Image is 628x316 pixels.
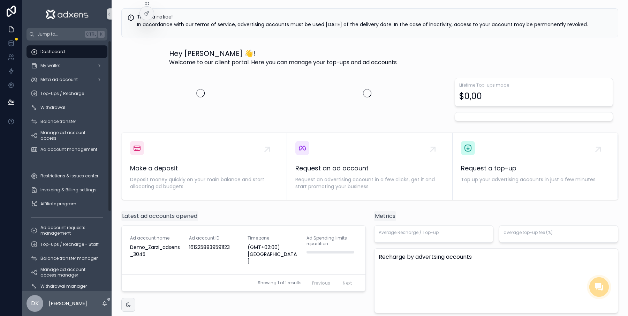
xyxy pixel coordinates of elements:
h5: This is a notice! [137,14,612,19]
span: Ad account management [40,147,97,152]
a: Top-Ups / Recharge - Staff [27,238,107,251]
a: Withdrawal [27,101,107,114]
span: Top-Ups / Recharge [40,91,84,96]
span: K [98,31,104,37]
span: Deposit money quickly on your main balance and start allocating ad budgets [130,176,278,190]
span: Welcome to our client portal. Here you can manage your top-ups and ad accounts [169,58,397,67]
a: Top-Ups / Recharge [27,87,107,100]
span: Time zone [248,235,298,241]
a: Balance transfer manager [27,252,107,265]
a: Request a top-upTop up your advertising accounts in just a few minutes [453,133,618,200]
p: In accordance with our terms of service, advertising accounts must be used [DATE] of the delivery... [137,21,612,29]
div: Demo_Zarzi_adxens_3045 [130,244,181,258]
code: Latest ad accounts opened [121,211,198,221]
h1: Hey [PERSON_NAME] 👋! [169,49,397,58]
span: Recharge by advertsing accounts [379,253,614,261]
a: Ad account requests management [27,224,107,237]
span: Request an advertising account in a few clicks, get it and start promoting your business [295,176,444,190]
span: Balance transfer [40,119,76,124]
button: Jump to...CtrlK [27,28,107,41]
div: (GMT+02:00) [GEOGRAPHIC_DATA] [248,244,298,265]
span: Top-Ups / Recharge - Staff [40,242,99,247]
span: Affiliate program [40,201,76,207]
div: 1612258839591123 [189,244,240,251]
span: Invoicing & Billing settings [40,187,97,193]
span: Ad Spending limits repartition [307,235,357,247]
span: Top up your advertising accounts in just a few minutes [461,176,609,183]
p: [PERSON_NAME] [49,300,87,307]
span: Balance transfer manager [40,256,98,261]
a: Affiliate program [27,198,107,210]
a: My wallet [27,59,107,72]
span: Ctrl [85,31,97,38]
a: Meta ad account [27,73,107,86]
a: Manage ad account access [27,129,107,142]
div: In accordance with our terms of service, advertising accounts must be used within 07 days of the ... [137,21,612,29]
span: Lifetime Top-ups made [459,82,608,88]
span: average top-up fee (%) [504,230,614,235]
span: Manage ad account access manager [40,267,100,278]
span: My wallet [40,63,60,68]
span: Jump to... [37,31,82,37]
span: Meta ad account [40,77,78,82]
a: Manage ad account access manager [27,266,107,279]
span: Request an ad account [295,163,444,173]
a: Balance transfer [27,115,107,128]
a: Dashboard [27,45,107,58]
code: Metrics [374,211,396,221]
span: Request a top-up [461,163,609,173]
span: Withdrawal [40,105,65,110]
a: Withdrawal manager [27,280,107,293]
a: Request an ad accountRequest an advertising account in a few clicks, get it and start promoting y... [287,133,452,200]
a: Ad account nameDemo_Zarzi_adxens_3045Ad account ID1612258839591123Time zone(GMT+02:00) [GEOGRAPHI... [122,226,365,274]
span: Restrictions & issues center [40,173,98,179]
span: Manage ad account access [40,130,100,141]
span: Ad account requests management [40,225,100,236]
span: Dashboard [40,49,65,54]
div: scrollable content [22,41,112,291]
a: Make a depositDeposit money quickly on your main balance and start allocating ad budgets [122,133,287,200]
div: $0,00 [459,91,482,102]
span: Withdrawal manager [40,284,87,289]
span: Ad account name [130,235,181,241]
span: Make a deposit [130,163,278,173]
span: DK [31,299,39,308]
a: Ad account management [27,143,107,156]
a: Invoicing & Billing settings [27,184,107,196]
a: Restrictions & issues center [27,170,107,182]
span: Ad account ID [189,235,240,241]
span: Showing 1 of 1 results [258,280,302,286]
img: App logo [45,8,89,20]
span: Average Recharge / Top-up [379,230,489,235]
